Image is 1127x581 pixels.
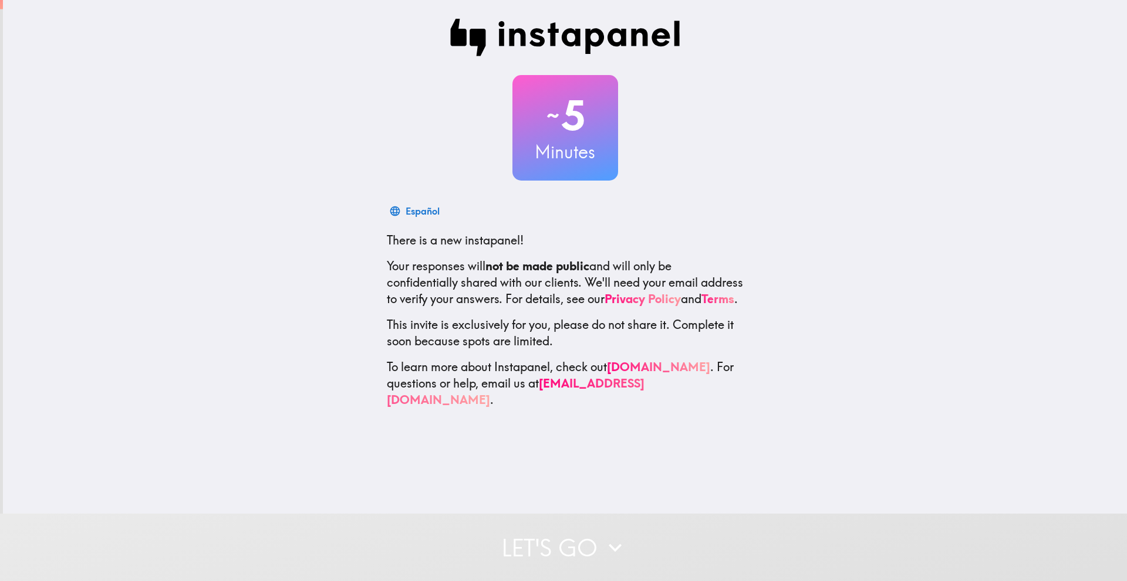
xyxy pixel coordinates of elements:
[450,19,680,56] img: Instapanel
[545,98,561,133] span: ~
[607,359,710,374] a: [DOMAIN_NAME]
[387,199,444,223] button: Español
[701,291,734,306] a: Terms
[605,291,681,306] a: Privacy Policy
[387,317,744,349] p: This invite is exclusively for you, please do not share it. Complete it soon because spots are li...
[512,91,618,140] h2: 5
[512,140,618,164] h3: Minutes
[387,233,524,247] span: There is a new instapanel!
[387,359,744,408] p: To learn more about Instapanel, check out . For questions or help, email us at .
[387,258,744,307] p: Your responses will and will only be confidentially shared with our clients. We'll need your emai...
[387,376,645,407] a: [EMAIL_ADDRESS][DOMAIN_NAME]
[406,203,440,219] div: Español
[485,259,589,273] b: not be made public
